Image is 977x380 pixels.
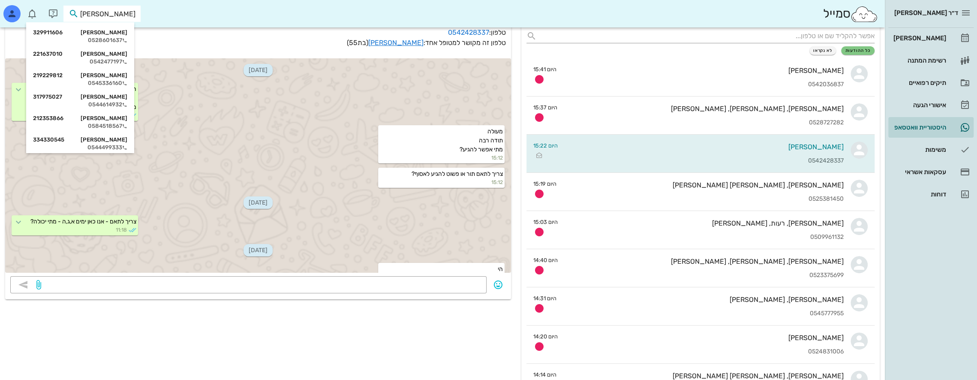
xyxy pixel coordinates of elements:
[533,103,557,112] small: היום 15:37
[33,144,127,151] div: 0544499333
[33,72,63,79] span: 219229812
[892,124,946,131] div: היסטוריית וואטסאפ
[33,51,127,57] div: [PERSON_NAME]
[892,79,946,86] div: תיקים רפואיים
[30,218,136,225] span: צריך לתאם - אנו כאן ימים א,ג,ה - מתי יכולה?
[563,81,844,88] div: 0542036837
[533,371,556,379] small: היום 14:14
[33,115,63,122] span: 212353866
[533,294,556,302] small: היום 14:31
[565,348,844,356] div: 0524831006
[888,184,974,205] a: דוחות
[460,128,503,153] span: מעולה תודה רבה מתי אפשר להגיע?
[892,35,946,42] div: [PERSON_NAME]
[33,37,127,44] div: 0528601637
[563,181,844,189] div: [PERSON_NAME], [PERSON_NAME] [PERSON_NAME]
[243,196,273,209] span: [DATE]
[533,65,556,73] small: היום 15:41
[380,154,503,162] small: 15:12
[33,93,62,100] span: 317975027
[563,66,844,75] div: [PERSON_NAME]
[243,244,273,256] span: [DATE]
[10,38,506,48] p: טלפון זה מקושר למטופל אחד:
[809,46,836,55] button: לא נקראו
[892,191,946,198] div: דוחות
[888,162,974,182] a: עסקאות אשראי
[565,234,844,241] div: 0509961132
[841,46,875,55] button: כל ההודעות
[563,310,844,317] div: 0545777955
[33,101,127,108] div: 0544614932
[813,48,833,53] span: לא נקראו
[533,218,558,226] small: היום 15:03
[888,50,974,71] a: רשימת המתנה
[33,51,63,57] span: 221637010
[564,119,844,127] div: 0528727282
[347,39,368,47] span: (בת )
[565,157,844,165] div: 0542428337
[565,143,844,151] div: [PERSON_NAME]
[892,57,946,64] div: רשימת המתנה
[563,196,844,203] div: 0525381450
[892,146,946,153] div: משימות
[33,136,64,143] span: 334330545
[33,72,127,79] div: [PERSON_NAME]
[448,28,489,36] a: 0542428337
[10,27,506,38] p: טלפון:
[33,93,127,100] div: [PERSON_NAME]
[33,29,127,36] div: [PERSON_NAME]
[33,136,127,143] div: [PERSON_NAME]
[116,226,127,234] span: 11:18
[368,39,424,47] a: [PERSON_NAME]
[563,372,844,380] div: [PERSON_NAME], [PERSON_NAME] [PERSON_NAME]
[892,102,946,109] div: אישורי הגעה
[565,219,844,227] div: [PERSON_NAME], רעות, [PERSON_NAME]
[33,115,127,122] div: [PERSON_NAME]
[380,178,503,186] small: 15:12
[564,105,844,113] div: [PERSON_NAME], [PERSON_NAME], [PERSON_NAME]
[33,29,63,36] span: 329911606
[25,7,30,12] span: תג
[533,142,558,150] small: היום 15:22
[412,170,503,178] span: צריך לתאם תור או פשוט להגיע לאסוף?
[845,48,871,53] span: כל ההודעות
[33,123,127,130] div: 0584518567
[563,296,844,304] div: [PERSON_NAME], [PERSON_NAME]
[565,334,844,342] div: [PERSON_NAME]
[540,29,875,43] input: אפשר להקליד שם או טלפון...
[888,72,974,93] a: תיקים רפואיים
[850,6,878,23] img: SmileCloud logo
[33,80,127,87] div: 0545336160
[243,64,273,76] span: [DATE]
[533,256,558,264] small: היום 14:40
[888,28,974,48] a: [PERSON_NAME]
[894,9,958,17] span: ד״ר [PERSON_NAME]
[888,95,974,115] a: אישורי הגעה
[533,332,558,341] small: היום 14:20
[349,39,358,47] span: 55
[533,180,556,188] small: היום 15:19
[892,169,946,175] div: עסקאות אשראי
[565,257,844,265] div: [PERSON_NAME], [PERSON_NAME], [PERSON_NAME]
[33,58,127,65] div: 0542477197
[888,139,974,160] a: משימות
[888,117,974,138] a: תגהיסטוריית וואטסאפ
[565,272,844,279] div: 0523375699
[823,5,878,23] div: סמייל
